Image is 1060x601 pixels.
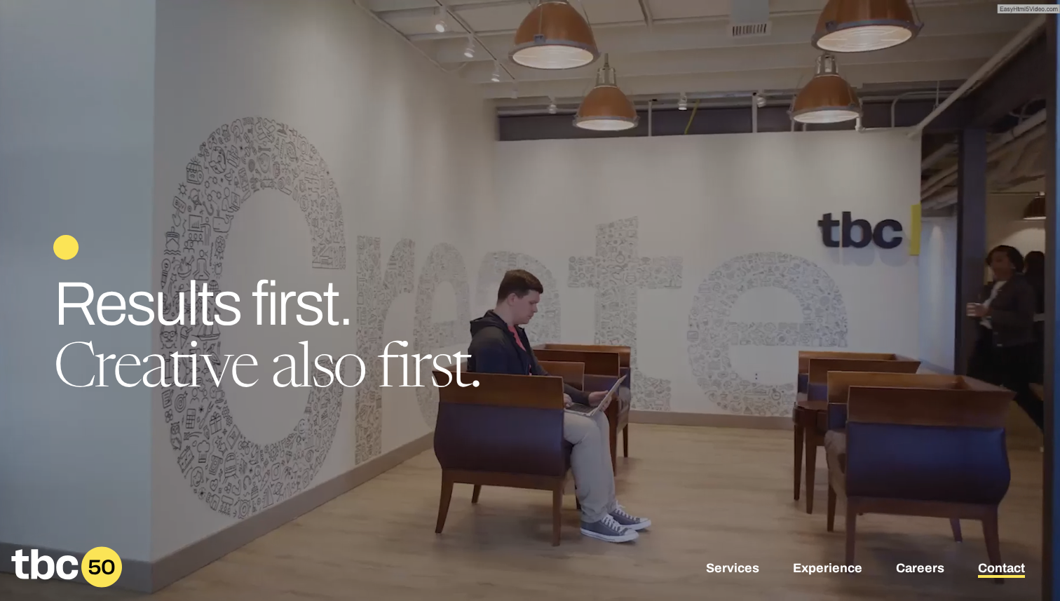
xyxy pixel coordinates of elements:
[53,341,480,403] span: Creative also first.
[896,561,944,578] a: Careers
[53,271,352,337] span: Results first.
[793,561,862,578] a: Experience
[978,561,1025,578] a: Contact
[11,578,122,593] a: Home
[706,561,759,578] a: Services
